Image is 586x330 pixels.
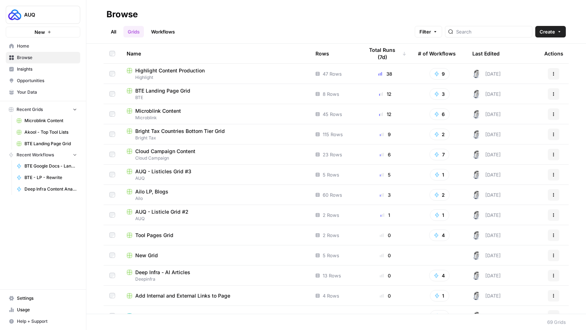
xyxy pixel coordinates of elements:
a: Home [6,40,80,52]
span: BTE Landing Page Grid [24,141,77,147]
span: Cloud Campaign [127,155,304,161]
div: 3 [364,191,406,199]
div: 0 [364,312,406,320]
button: New [6,27,80,37]
button: 7 [430,149,449,160]
a: Cloud Campaign ContentCloud Campaign [127,148,304,161]
img: 28dbpmxwbe1lgts1kkshuof3rm4g [472,170,481,179]
img: 28dbpmxwbe1lgts1kkshuof3rm4g [472,211,481,219]
a: BTE Google Docs - Landing Page [13,160,80,172]
a: New Grid [127,252,304,259]
img: 28dbpmxwbe1lgts1kkshuof3rm4g [472,110,481,119]
span: 2 Rows [323,232,339,239]
span: Highlight [127,74,304,81]
img: 28dbpmxwbe1lgts1kkshuof3rm4g [472,291,481,300]
button: 3 [430,88,450,100]
span: Bright Tax [127,135,304,141]
button: 1 [430,169,449,180]
span: Bright Tax Countries Bottom Tier Grid [135,128,225,135]
img: 28dbpmxwbe1lgts1kkshuof3rm4g [472,150,481,159]
a: BTE Landing Page Grid [13,138,80,150]
input: Search [456,28,529,35]
button: 6 [430,108,450,120]
a: Bright Tax Countries Bottom Tier GridBright Tax [127,128,304,141]
a: Opportunities [6,75,80,86]
div: 12 [364,90,406,98]
span: 2 Rows [323,211,339,219]
button: Create [535,26,566,37]
a: Your Data [6,86,80,98]
button: 4 [429,229,450,241]
div: 0 [364,272,406,279]
span: Ailo [127,195,304,202]
span: Microblink Content [135,107,181,115]
div: 12 [364,111,406,118]
a: Browse [6,52,80,63]
span: 60 Rows [323,191,342,199]
span: BTE - LP - Rewrite [24,174,77,181]
button: 1 [430,310,449,322]
img: 28dbpmxwbe1lgts1kkshuof3rm4g [472,191,481,199]
span: Microblink [127,115,304,121]
a: All [106,26,121,37]
a: Grids [123,26,144,37]
div: 9 [364,131,406,138]
span: Write Content Briefs [135,312,184,320]
span: Home [17,43,77,49]
span: BTE Google Docs - Landing Page [24,163,77,169]
span: Highlight Content Production [135,67,205,74]
span: Your Data [17,89,77,95]
span: 5 Rows [323,252,339,259]
div: [DATE] [472,211,501,219]
div: 38 [364,70,406,77]
span: Usage [17,307,77,313]
a: Add Internal and External Links to Page [127,292,304,299]
span: 45 Rows [323,111,342,118]
div: [DATE] [472,291,501,300]
button: 2 [430,129,450,140]
span: 4 Rows [323,292,339,299]
a: Akool - Top Tool Lists [13,126,80,138]
a: Tool Pages Grid [127,232,304,239]
span: AUQ [127,175,304,182]
a: Microblink ContentMicroblink [127,107,304,121]
span: Deep Infra - AI Articles [135,269,190,276]
span: Tool Pages Grid [135,232,173,239]
span: BTE [127,94,304,101]
a: BTE Landing Page GridBTE [127,87,304,101]
div: Actions [544,44,563,63]
div: 0 [364,232,406,239]
img: 28dbpmxwbe1lgts1kkshuof3rm4g [472,271,481,280]
a: AUQ - Listicles Grid #3AUQ [127,168,304,182]
a: Workflows [147,26,179,37]
div: [DATE] [472,130,501,139]
span: Deepinfra [127,276,304,282]
button: 2 [430,189,450,201]
div: 0 [364,292,406,299]
div: [DATE] [472,150,501,159]
span: 5 Rows [323,312,339,320]
button: 4 [429,270,450,281]
button: Filter [415,26,442,37]
div: Rows [315,44,329,63]
span: Microblink Content [24,117,77,124]
button: Help + Support [6,316,80,327]
span: Browse [17,54,77,61]
button: 1 [430,290,449,302]
button: Recent Grids [6,104,80,115]
a: AUQ - Listicle Grid #2AUQ [127,208,304,222]
span: Opportunities [17,77,77,84]
a: Insights [6,63,80,75]
div: [DATE] [472,231,501,240]
span: Recent Grids [17,106,43,113]
button: 1 [430,209,449,221]
span: 47 Rows [323,70,342,77]
div: 6 [364,151,406,158]
img: 28dbpmxwbe1lgts1kkshuof3rm4g [472,251,481,260]
span: AUQ [24,11,68,18]
span: Add Internal and External Links to Page [135,292,230,299]
img: 28dbpmxwbe1lgts1kkshuof3rm4g [472,312,481,320]
span: AUQ - Listicle Grid #2 [135,208,188,215]
div: Total Runs (7d) [364,44,406,63]
a: Deep Infra Content Analysis [13,183,80,195]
